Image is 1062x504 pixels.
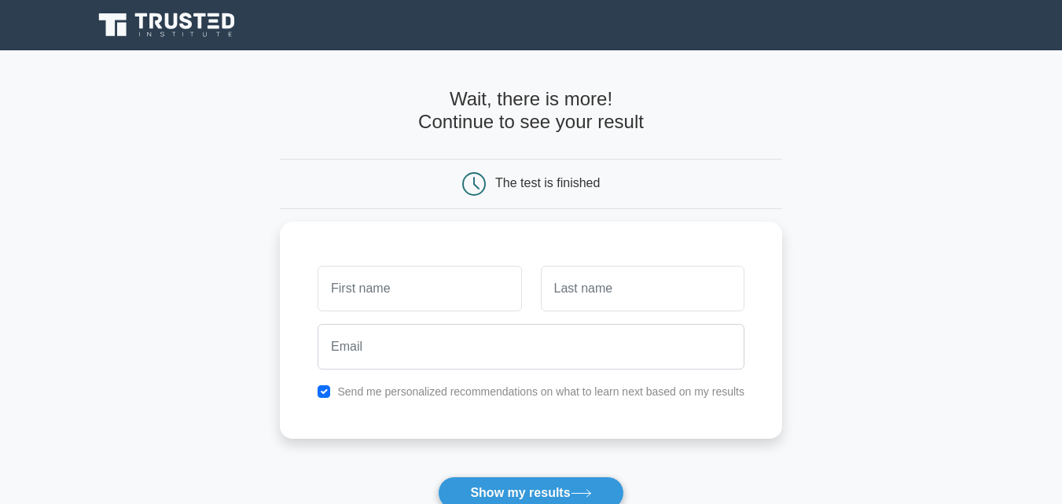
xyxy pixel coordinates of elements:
input: Last name [541,266,744,311]
input: First name [318,266,521,311]
div: The test is finished [495,176,600,189]
label: Send me personalized recommendations on what to learn next based on my results [337,385,744,398]
input: Email [318,324,744,370]
h4: Wait, there is more! Continue to see your result [280,88,782,134]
